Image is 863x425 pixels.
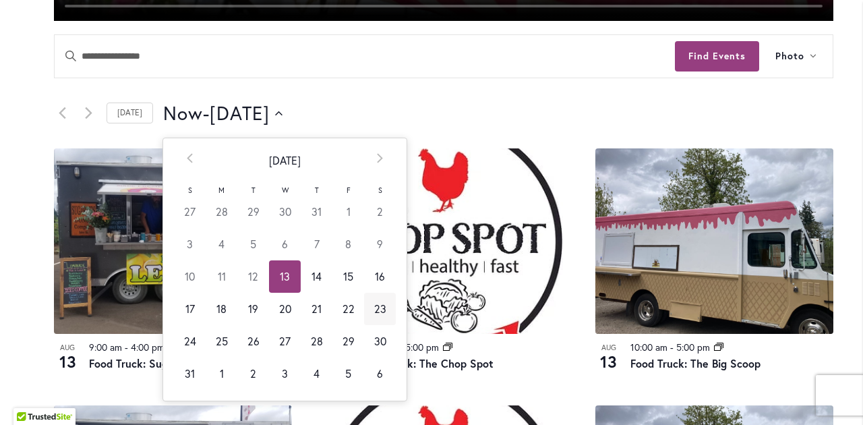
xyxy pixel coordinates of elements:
[206,358,237,390] td: 1
[332,260,364,293] td: 15
[174,325,206,358] td: 24
[107,103,153,123] a: Click to select today's date
[206,228,237,260] td: 4
[55,35,675,78] input: Enter Keyword. Search for events by Keyword.
[237,358,269,390] td: 2
[364,260,396,293] td: 16
[301,260,332,293] td: 14
[364,196,396,228] td: 2
[775,49,804,64] span: Photo
[203,100,210,127] span: -
[630,356,761,370] a: Food Truck: The Big Scoop
[269,325,301,358] td: 27
[301,228,332,260] td: 7
[269,196,301,228] td: 30
[364,293,396,325] td: 23
[364,182,396,196] th: S
[206,182,237,196] th: M
[237,260,269,293] td: 12
[269,182,301,196] th: W
[405,341,439,353] time: 5:00 pm
[301,196,332,228] td: 31
[163,100,282,127] button: Click to toggle datepicker
[301,293,332,325] td: 21
[269,260,301,293] td: 13
[332,228,364,260] td: 8
[89,356,240,370] a: Food Truck: Sugar Lips Donuts
[89,341,122,353] time: 9:00 am
[670,341,674,353] span: -
[80,105,96,121] a: Next Events
[206,138,364,183] th: [DATE]
[759,35,833,78] button: Photo
[131,341,165,353] time: 4:00 pm
[174,196,206,228] td: 27
[206,196,237,228] td: 28
[595,350,622,373] span: 13
[269,293,301,325] td: 20
[237,325,269,358] td: 26
[675,41,759,72] button: Find Events
[332,293,364,325] td: 22
[125,341,128,353] span: -
[301,325,332,358] td: 28
[174,260,206,293] td: 10
[237,182,269,196] th: T
[301,358,332,390] td: 4
[54,105,70,121] a: Previous Events
[237,293,269,325] td: 19
[332,196,364,228] td: 1
[332,182,364,196] th: F
[163,100,203,127] span: Now
[332,358,364,390] td: 5
[676,341,710,353] time: 5:00 pm
[54,148,292,334] img: Food Truck: Sugar Lips Apple Cider Donuts
[237,196,269,228] td: 29
[174,293,206,325] td: 17
[206,325,237,358] td: 25
[174,228,206,260] td: 3
[174,358,206,390] td: 31
[10,377,48,415] iframe: Launch Accessibility Center
[630,341,667,353] time: 10:00 am
[237,228,269,260] td: 5
[301,182,332,196] th: T
[174,182,206,196] th: S
[595,148,833,334] img: Food Truck: The Big Scoop
[54,342,81,353] span: Aug
[364,325,396,358] td: 30
[364,228,396,260] td: 9
[54,350,81,373] span: 13
[206,260,237,293] td: 11
[269,358,301,390] td: 3
[595,342,622,353] span: Aug
[364,358,396,390] td: 6
[359,356,494,370] a: Food Truck: The Chop Spot
[210,100,270,127] span: [DATE]
[206,293,237,325] td: 18
[269,228,301,260] td: 6
[332,325,364,358] td: 29
[324,148,562,334] img: THE CHOP SPOT PDX – Food Truck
